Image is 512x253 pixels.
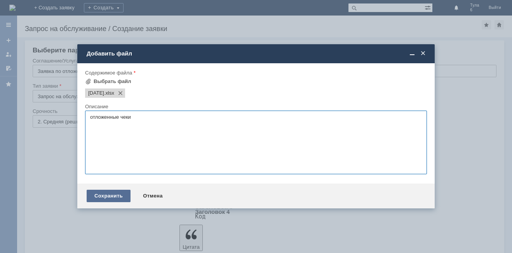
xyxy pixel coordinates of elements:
[85,70,425,75] div: Содержимое файла
[104,90,114,96] span: 19.09.2025.xlsx
[88,90,104,96] span: 19.09.2025.xlsx
[419,50,427,57] span: Закрыть
[3,3,113,16] div: добрый вечер .просьба удалить отл чеки во вложении
[85,104,425,109] div: Описание
[408,50,416,57] span: Свернуть (Ctrl + M)
[87,50,427,57] div: Добавить файл
[94,78,131,85] div: Выбрать файл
